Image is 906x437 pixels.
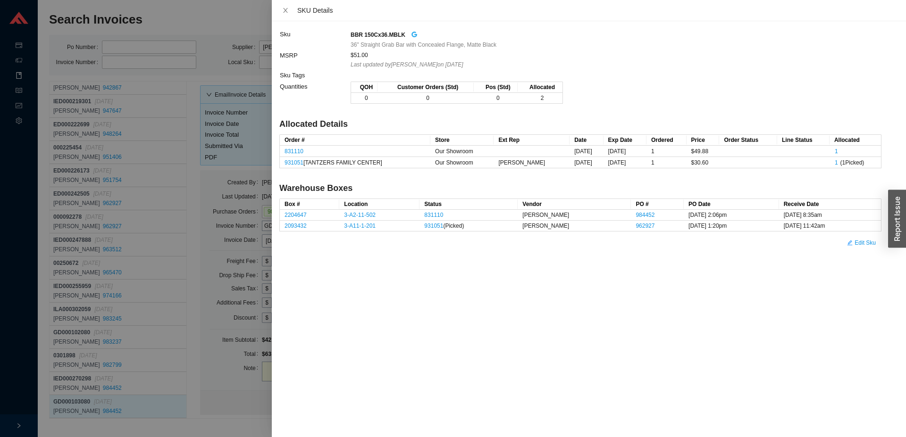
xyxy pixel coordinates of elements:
strong: BBR 150Cx36.MBLK [351,32,405,38]
th: Exp Date [604,135,646,146]
td: 1 [646,146,687,157]
td: 2 [518,93,562,104]
td: [DATE] 8:35am [779,210,881,221]
td: 0 [474,93,518,104]
td: Our Showroom [430,146,494,157]
th: Allocated [518,82,562,93]
i: Last updated by [PERSON_NAME] on [DATE] [351,61,463,68]
a: 3-A11-1-201 [344,223,376,229]
td: [DATE] 2:06pm [684,210,779,221]
td: [PERSON_NAME] [518,210,631,221]
th: Ext Rep [494,135,570,146]
button: 1 [834,157,839,162]
span: edit [847,240,853,247]
th: Location [339,199,419,210]
td: 1 [646,157,687,168]
a: google [411,29,418,40]
th: Line Status [777,135,830,146]
th: Store [430,135,494,146]
td: [PERSON_NAME] [518,221,631,231]
td: MSRP [279,50,350,70]
th: Order Status [719,135,777,146]
th: PO Date [684,199,779,210]
td: 0 [351,93,377,104]
span: 36" Straight Grab Bar with Concealed Flange, Matte Black [351,40,496,49]
td: Our Showroom [430,157,494,168]
th: Price [687,135,720,146]
th: Ordered [646,135,687,146]
td: [PERSON_NAME] [494,157,570,168]
a: 831110 [424,212,443,218]
div: SKU Details [297,5,898,16]
td: [DATE] [570,146,603,157]
a: 2204647 [285,212,307,218]
td: [DATE] [570,157,603,168]
td: [DATE] [604,146,646,157]
button: 1 [834,146,839,151]
span: close [282,7,289,14]
button: Close [279,7,292,14]
td: (Picked) [419,221,518,231]
button: editEdit Sku [841,236,881,249]
th: Box # [280,199,339,210]
td: [DATE] 11:42am [779,221,881,231]
a: 931051 [285,159,303,166]
th: Allocated [830,135,881,146]
a: 962927 [636,223,654,229]
th: Order # [280,135,430,146]
div: $51.00 [351,50,881,60]
td: 0 [377,93,474,104]
a: 2093432 [285,223,307,229]
th: PO # [631,199,684,210]
h4: Warehouse Boxes [279,182,881,194]
a: 984452 [636,212,654,218]
td: Sku Tags [279,70,350,81]
a: 831110 [285,148,303,155]
th: Receive Date [779,199,881,210]
span: ( 1 Picked) [840,159,864,166]
th: Date [570,135,603,146]
span: google [411,31,418,38]
th: Pos (Std) [474,82,518,93]
td: Sku [279,29,350,50]
span: Edit Sku [855,238,876,247]
td: $49.88 [687,146,720,157]
th: Customer Orders (Std) [377,82,474,93]
td: [DATE] [604,157,646,168]
th: Vendor [518,199,631,210]
td: [TANTZERS FAMILY CENTER] [280,157,430,168]
a: 3-A2-11-502 [344,212,376,218]
th: QOH [351,82,377,93]
h4: Allocated Details [279,118,881,130]
a: 931051 [424,223,443,229]
th: Status [419,199,518,210]
td: Quantities [279,81,350,109]
td: [DATE] 1:20pm [684,221,779,231]
td: $30.60 [687,157,720,168]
